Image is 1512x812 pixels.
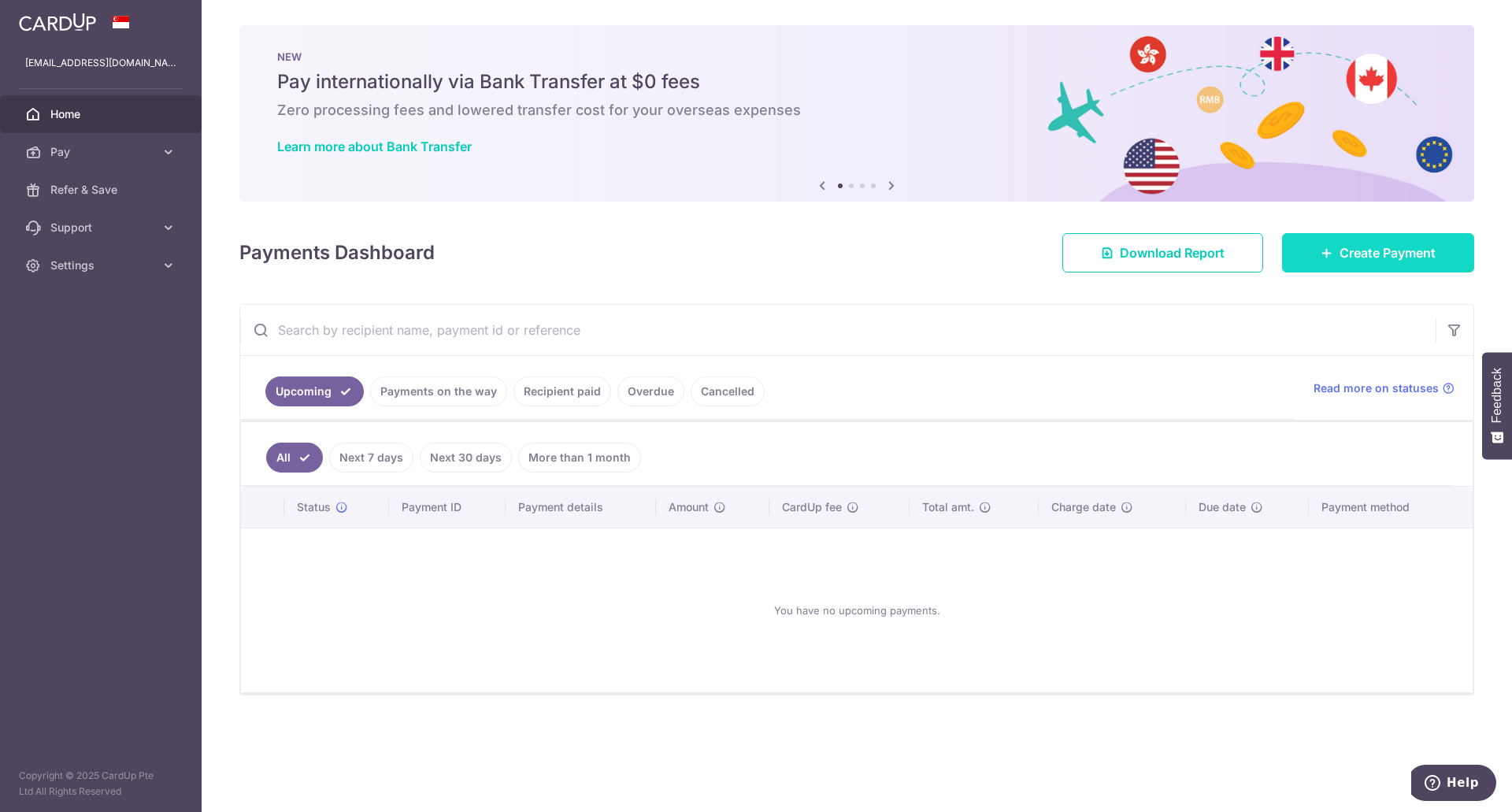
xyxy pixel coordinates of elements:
[239,239,435,267] h4: Payments Dashboard
[691,376,765,406] a: Cancelled
[922,499,974,515] span: Total amt.
[297,499,331,515] span: Status
[265,376,364,406] a: Upcoming
[370,376,507,406] a: Payments on the way
[1062,233,1263,273] a: Download Report
[50,106,154,122] span: Home
[277,69,1436,95] h5: Pay internationally via Bank Transfer at $0 fees
[1199,499,1246,515] span: Due date
[1282,233,1474,273] a: Create Payment
[277,50,1436,63] p: NEW
[1482,352,1512,459] button: Feedback - Show survey
[240,305,1436,355] input: Search by recipient name, payment id or reference
[50,182,154,198] span: Refer & Save
[1314,380,1439,396] span: Read more on statuses
[1120,243,1225,262] span: Download Report
[1411,765,1496,804] iframe: Opens a widget where you can find more information
[1051,499,1116,515] span: Charge date
[239,25,1474,202] img: Bank transfer banner
[25,55,176,71] p: [EMAIL_ADDRESS][DOMAIN_NAME]
[50,220,154,235] span: Support
[277,139,472,154] a: Learn more about Bank Transfer
[506,487,657,528] th: Payment details
[19,13,96,32] img: CardUp
[513,376,611,406] a: Recipient paid
[1309,487,1473,528] th: Payment method
[389,487,506,528] th: Payment ID
[1340,243,1436,262] span: Create Payment
[782,499,842,515] span: CardUp fee
[617,376,684,406] a: Overdue
[420,443,512,473] a: Next 30 days
[50,258,154,273] span: Settings
[266,443,323,473] a: All
[260,541,1454,680] div: You have no upcoming payments.
[669,499,709,515] span: Amount
[329,443,413,473] a: Next 7 days
[1314,380,1455,396] a: Read more on statuses
[518,443,641,473] a: More than 1 month
[1490,368,1504,423] span: Feedback
[50,144,154,160] span: Pay
[277,101,1436,120] h6: Zero processing fees and lowered transfer cost for your overseas expenses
